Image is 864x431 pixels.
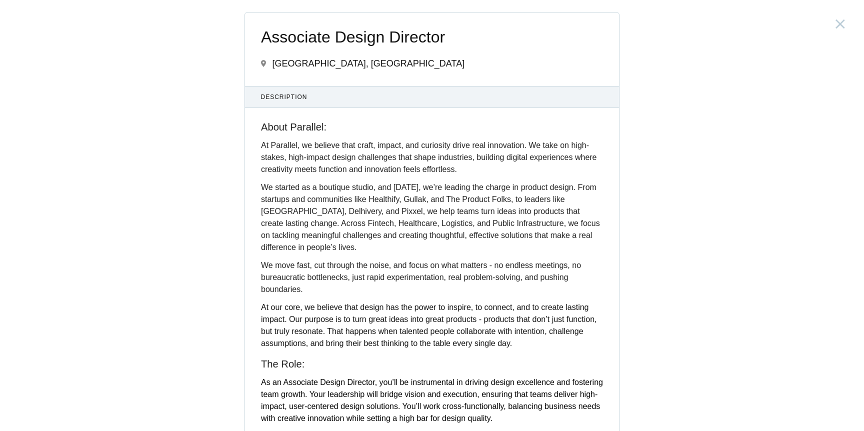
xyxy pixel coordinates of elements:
[261,121,326,132] span: About Parallel:
[261,92,603,101] span: Description
[261,28,603,46] span: Associate Design Director
[261,183,600,251] span: We started as a boutique studio, and [DATE], we’re leading the charge in product design. From sta...
[261,141,597,173] span: At Parallel, we believe that craft, impact, and curiosity drive real innovation. We take on high-...
[261,303,596,347] span: At our core, we believe that design has the power to inspire, to connect, and to create lasting i...
[261,358,304,369] span: The Role:
[261,261,581,293] span: We move fast, cut through the noise, and focus on what matters - no endless meetings, no bureaucr...
[261,378,603,422] span: As an Associate Design Director, you’ll be instrumental in driving design excellence and fosterin...
[272,58,464,68] span: [GEOGRAPHIC_DATA], [GEOGRAPHIC_DATA]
